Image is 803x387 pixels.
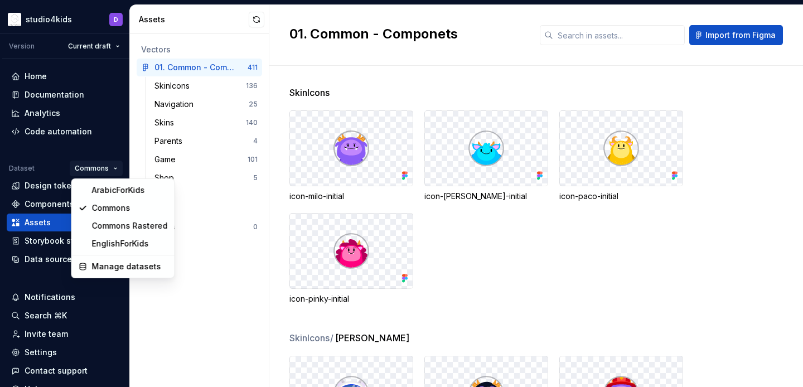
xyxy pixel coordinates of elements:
[92,202,168,214] div: Commons
[92,261,168,272] div: Manage datasets
[92,238,168,249] div: EnglishForKids
[92,220,168,231] div: Commons Rastered
[92,185,168,196] div: ArabicForKids
[74,258,172,275] a: Manage datasets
